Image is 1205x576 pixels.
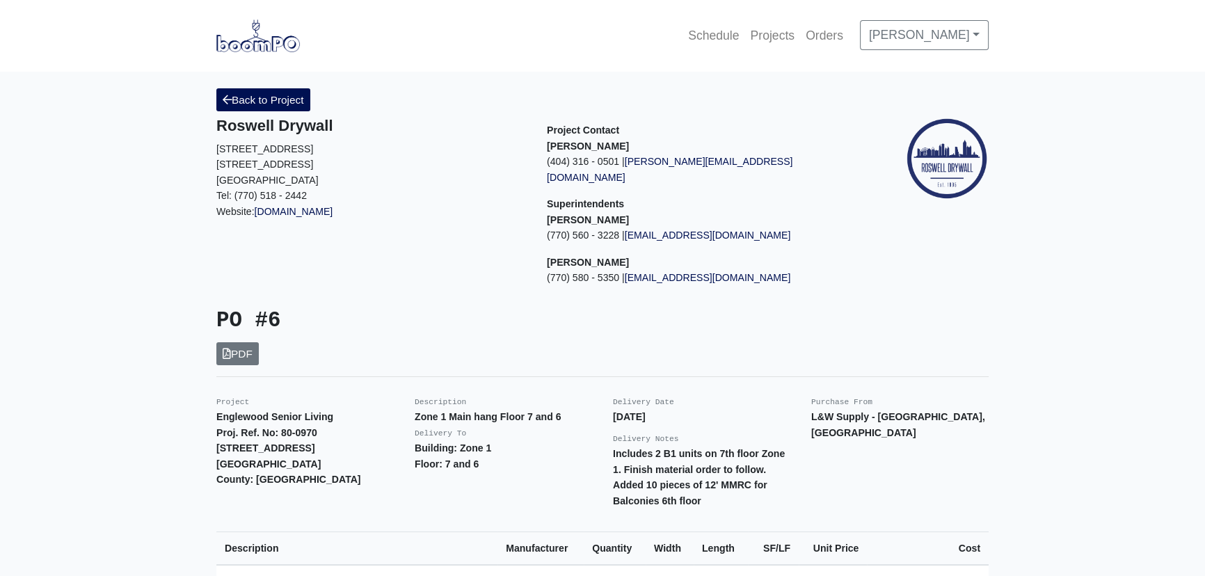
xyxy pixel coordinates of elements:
[867,531,989,565] th: Cost
[800,20,849,51] a: Orders
[547,257,629,268] strong: [PERSON_NAME]
[694,531,748,565] th: Length
[216,19,300,51] img: boomPO
[547,214,629,225] strong: [PERSON_NAME]
[216,88,310,111] a: Back to Project
[547,156,792,183] a: [PERSON_NAME][EMAIL_ADDRESS][DOMAIN_NAME]
[497,531,584,565] th: Manufacturer
[811,398,872,406] small: Purchase From
[547,227,856,243] p: (770) 560 - 3228 |
[646,531,694,565] th: Width
[216,531,497,565] th: Description
[860,20,989,49] a: [PERSON_NAME]
[216,458,321,470] strong: [GEOGRAPHIC_DATA]
[255,206,333,217] a: [DOMAIN_NAME]
[216,474,361,485] strong: County: [GEOGRAPHIC_DATA]
[683,20,744,51] a: Schedule
[547,198,624,209] span: Superintendents
[744,20,800,51] a: Projects
[625,230,791,241] a: [EMAIL_ADDRESS][DOMAIN_NAME]
[547,154,856,185] p: (404) 316 - 0501 |
[216,398,249,406] small: Project
[415,458,479,470] strong: Floor: 7 and 6
[216,117,526,135] h5: Roswell Drywall
[216,141,526,157] p: [STREET_ADDRESS]
[613,411,646,422] strong: [DATE]
[584,531,646,565] th: Quantity
[216,157,526,173] p: [STREET_ADDRESS]
[748,531,799,565] th: SF/LF
[613,435,679,443] small: Delivery Notes
[216,427,317,438] strong: Proj. Ref. No: 80-0970
[216,173,526,189] p: [GEOGRAPHIC_DATA]
[613,398,674,406] small: Delivery Date
[216,442,315,454] strong: [STREET_ADDRESS]
[216,342,259,365] a: PDF
[216,117,526,219] div: Website:
[415,442,491,454] strong: Building: Zone 1
[216,411,333,422] strong: Englewood Senior Living
[625,272,791,283] a: [EMAIL_ADDRESS][DOMAIN_NAME]
[415,411,561,422] strong: Zone 1 Main hang Floor 7 and 6
[547,125,619,136] span: Project Contact
[216,188,526,204] p: Tel: (770) 518 - 2442
[415,429,466,438] small: Delivery To
[547,141,629,152] strong: [PERSON_NAME]
[547,270,856,286] p: (770) 580 - 5350 |
[811,409,989,440] p: L&W Supply - [GEOGRAPHIC_DATA], [GEOGRAPHIC_DATA]
[415,398,466,406] small: Description
[613,448,785,506] strong: Includes 2 B1 units on 7th floor Zone 1. Finish material order to follow. Added 10 pieces of 12' ...
[799,531,867,565] th: Unit Price
[216,308,592,334] h3: PO #6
